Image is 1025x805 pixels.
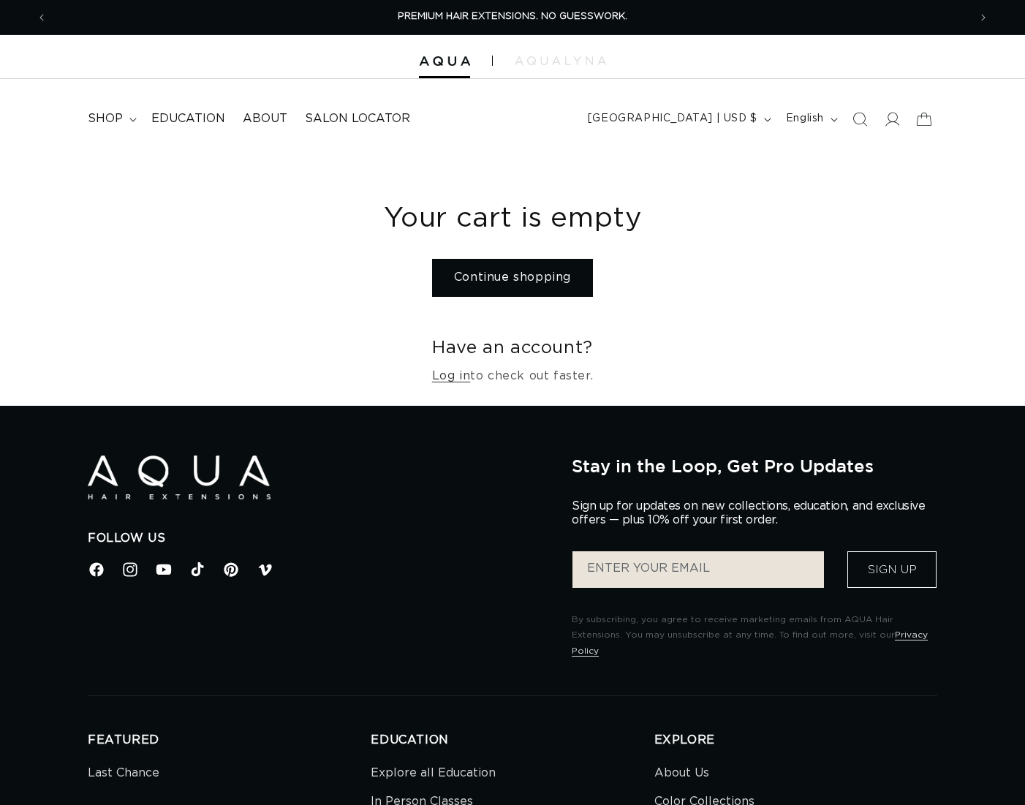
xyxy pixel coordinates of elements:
[88,201,937,237] h1: Your cart is empty
[305,111,410,126] span: Salon Locator
[572,612,937,660] p: By subscribing, you agree to receive marketing emails from AQUA Hair Extensions. You may unsubscr...
[88,337,937,360] h2: Have an account?
[572,499,937,527] p: Sign up for updates on new collections, education, and exclusive offers — plus 10% off your first...
[572,630,928,655] a: Privacy Policy
[654,733,937,748] h2: EXPLORE
[88,763,159,787] a: Last Chance
[419,56,470,67] img: Aqua Hair Extensions
[88,456,271,500] img: Aqua Hair Extensions
[88,111,123,126] span: shop
[844,103,876,135] summary: Search
[654,763,709,787] a: About Us
[88,531,550,546] h2: Follow Us
[398,12,627,21] span: PREMIUM HAIR EXTENSIONS. NO GUESSWORK.
[371,733,654,748] h2: EDUCATION
[88,366,937,387] p: to check out faster.
[588,111,757,126] span: [GEOGRAPHIC_DATA] | USD $
[432,366,471,387] a: Log in
[847,551,937,588] button: Sign Up
[151,111,225,126] span: Education
[26,4,58,31] button: Previous announcement
[579,105,777,133] button: [GEOGRAPHIC_DATA] | USD $
[777,105,844,133] button: English
[371,763,496,787] a: Explore all Education
[234,102,296,135] a: About
[786,111,824,126] span: English
[515,56,606,65] img: aqualyna.com
[88,733,371,748] h2: FEATURED
[143,102,234,135] a: Education
[967,4,999,31] button: Next announcement
[79,102,143,135] summary: shop
[432,259,593,296] a: Continue shopping
[572,456,937,476] h2: Stay in the Loop, Get Pro Updates
[243,111,287,126] span: About
[572,551,824,588] input: ENTER YOUR EMAIL
[296,102,419,135] a: Salon Locator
